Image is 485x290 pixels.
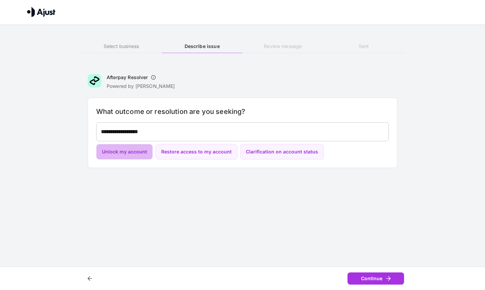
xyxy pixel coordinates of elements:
[240,144,324,160] button: Clarification on account status
[107,83,175,90] p: Powered by [PERSON_NAME]
[81,43,162,50] h6: Select business
[96,106,389,117] h6: What outcome or resolution are you seeking?
[162,43,242,50] h6: Describe issue
[242,43,323,50] h6: Review message
[347,272,404,285] button: Continue
[155,144,237,160] button: Restore access to my account
[27,7,56,17] img: Ajust
[96,144,153,160] button: Unlock my account
[323,43,404,50] h6: Sent
[88,74,101,88] img: Afterpay
[107,74,148,81] h6: Afterpay Resolver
